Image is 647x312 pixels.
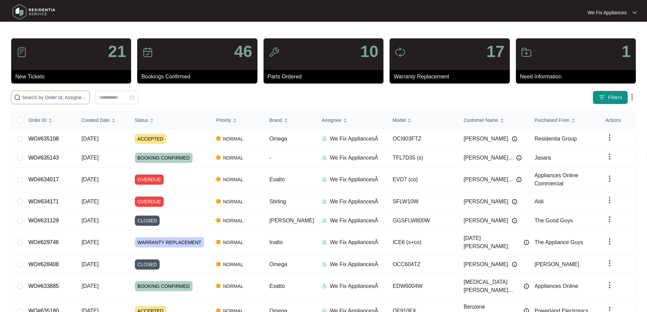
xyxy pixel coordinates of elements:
span: Omega [269,136,287,142]
input: Search by Order Id, Assignee Name, Customer Name, Brand and Model [22,94,87,101]
img: search-icon [14,94,21,101]
p: 46 [234,43,252,60]
span: [DATE] [82,136,98,142]
img: Info icon [516,155,522,161]
span: [PERSON_NAME] [464,260,508,269]
img: Vercel Logo [216,218,220,222]
span: NORMAL [220,135,246,143]
img: Assigner Icon [322,262,327,267]
span: Filters [608,94,622,101]
span: [DATE] [82,283,98,289]
img: Info icon [524,283,529,289]
p: 21 [108,43,126,60]
img: Info icon [512,262,517,267]
span: BOOKING CONFIRMED [135,281,193,291]
span: CLOSED [135,259,160,270]
img: dropdown arrow [606,175,614,183]
td: TFL7D35 (s) [387,148,458,167]
img: dropdown arrow [628,93,636,101]
span: Esatto [269,177,285,182]
td: SFLW10W [387,192,458,211]
img: Assigner Icon [322,218,327,223]
img: icon [16,47,27,58]
th: Created Date [76,111,129,129]
span: Priority [216,116,231,124]
span: Assignee [322,116,341,124]
span: Stirling [269,199,286,204]
img: Info icon [524,240,529,245]
span: Created Date [82,116,110,124]
img: icon [395,47,406,58]
img: icon [142,47,153,58]
span: [PERSON_NAME] [464,217,508,225]
img: Vercel Logo [216,177,220,181]
span: ACCEPTED [135,134,166,144]
span: Residentia Group [535,136,577,142]
span: [PERSON_NAME]... [464,154,513,162]
p: We Fix AppliancesÂ [330,198,378,206]
img: dropdown arrow [606,281,614,289]
button: filter iconFilters [593,91,628,104]
span: Appliances Online Commercial [535,172,578,186]
img: Vercel Logo [216,155,220,160]
span: [DATE][PERSON_NAME] [464,234,520,251]
img: dropdown arrow [606,196,614,204]
td: ICE6 (s+co) [387,230,458,255]
p: We Fix AppliancesÂ [330,260,378,269]
img: dropdown arrow [606,152,614,161]
span: NORMAL [220,260,246,269]
img: icon [521,47,532,58]
p: 10 [360,43,378,60]
p: 1 [622,43,631,60]
p: Need Information [520,73,636,81]
img: Vercel Logo [216,262,220,266]
img: Assigner Icon [322,199,327,204]
span: - [269,155,271,161]
img: Vercel Logo [216,136,220,141]
th: Brand [264,111,316,129]
img: icon [269,47,280,58]
span: [PERSON_NAME] [464,135,508,143]
p: We Fix AppliancesÂ [330,154,378,162]
span: [PERSON_NAME] [464,198,508,206]
span: CLOSED [135,216,160,226]
th: Assignee [316,111,387,129]
span: The Appliance Guys [535,239,583,245]
img: Assigner Icon [322,155,327,161]
img: Info icon [512,218,517,223]
th: Model [387,111,458,129]
span: [PERSON_NAME] [269,218,314,223]
span: Esatto [269,283,285,289]
a: WO#634017 [28,177,59,182]
p: We Fix AppliancesÂ [330,238,378,246]
a: WO#628408 [28,261,59,267]
span: [DATE] [82,218,98,223]
span: BOOKING CONFIRMED [135,153,193,163]
img: Info icon [516,177,522,182]
img: dropdown arrow [606,237,614,245]
td: GGSFLW800W [387,211,458,230]
span: NORMAL [220,217,246,225]
span: NORMAL [220,198,246,206]
p: Parts Ordered [268,73,383,81]
span: WARRANTY REPLACEMENT [135,237,204,247]
p: We Fix AppliancesÂ [330,217,378,225]
span: Status [135,116,148,124]
th: Priority [211,111,264,129]
a: WO#631129 [28,218,59,223]
p: New Tickets [15,73,131,81]
span: Brand [269,116,282,124]
span: NORMAL [220,238,246,246]
img: Vercel Logo [216,199,220,203]
th: Purchased From [529,111,600,129]
span: NORMAL [220,154,246,162]
td: EVD7 (co) [387,167,458,192]
img: Assigner Icon [322,240,327,245]
p: Warranty Replacement [394,73,509,81]
p: We Fix AppliancesÂ [330,135,378,143]
span: OVERDUE [135,197,164,207]
img: Vercel Logo [216,284,220,288]
th: Actions [600,111,635,129]
span: Appliances Online [535,283,578,289]
span: Aldi [535,199,544,204]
